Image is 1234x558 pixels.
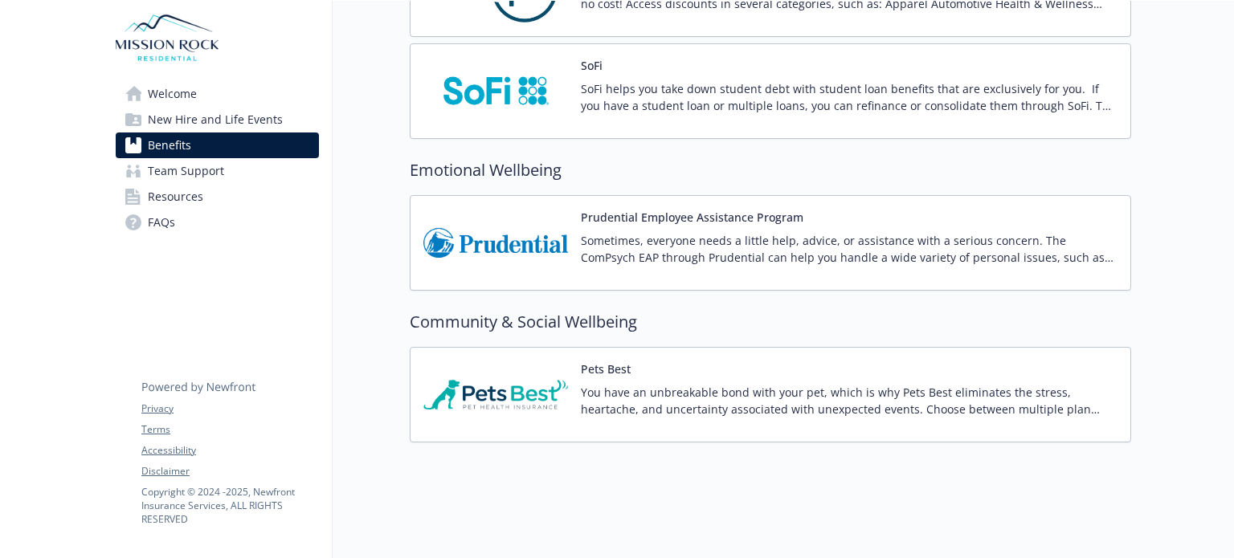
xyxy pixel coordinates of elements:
span: Resources [148,184,203,210]
p: SoFi helps you take down student debt with student loan benefits that are exclusively for you. If... [581,80,1118,114]
span: Welcome [148,81,197,107]
span: Team Support [148,158,224,184]
button: Prudential Employee Assistance Program [581,209,803,226]
a: Privacy [141,401,318,416]
img: Pets Best Insurance Services carrier logo [423,360,568,429]
p: Copyright © 2024 - 2025 , Newfront Insurance Services, ALL RIGHTS RESERVED [141,485,318,526]
span: New Hire and Life Events [148,107,283,132]
a: Accessibility [141,443,318,458]
p: You have an unbreakable bond with your pet, which is why Pets Best eliminates the stress, heartac... [581,384,1118,417]
img: SoFi carrier logo [423,57,568,125]
span: FAQs [148,210,175,235]
a: New Hire and Life Events [116,107,319,132]
button: SoFi [581,57,603,74]
a: Resources [116,184,319,210]
span: Benefits [148,132,191,158]
img: Prudential Insurance Co of America carrier logo [423,209,568,277]
a: Benefits [116,132,319,158]
p: Sometimes, everyone needs a little help, advice, or assistance with a serious concern. The ComPsy... [581,232,1118,266]
a: Team Support [116,158,319,184]
h2: Community & Social Wellbeing [410,310,1131,334]
a: Terms [141,422,318,437]
h2: Emotional Wellbeing [410,158,1131,182]
a: Disclaimer [141,464,318,479]
button: Pets Best [581,360,631,377]
a: Welcome [116,81,319,107]
a: FAQs [116,210,319,235]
